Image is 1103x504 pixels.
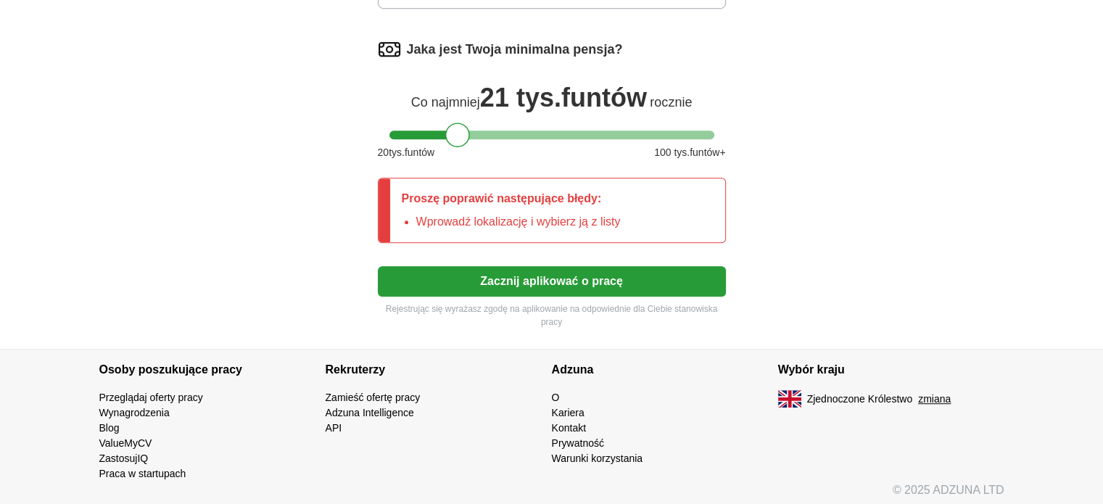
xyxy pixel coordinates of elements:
a: API [326,422,342,434]
font: 100 tys. [654,146,690,158]
font: Wybór kraju [778,363,845,376]
a: Kariera [552,407,584,418]
font: Proszę poprawić następujące błędy: [402,192,602,205]
font: + [719,146,725,158]
font: funtów [690,146,719,158]
font: funtów [405,146,434,158]
font: Wprowadź lokalizację i wybierz ją z listy [416,215,621,228]
font: Zacznij aplikować o pracę [480,275,623,287]
button: zmiana [918,392,951,407]
font: rocznie [650,95,692,110]
a: Praca w startupach [99,468,186,479]
a: ZastosujIQ [99,453,149,464]
a: Adzuna Intelligence [326,407,414,418]
font: zmiana [918,393,951,405]
img: salary.png [378,38,401,61]
font: tys. [389,146,405,158]
font: Jaka jest Twoja minimalna pensja? [407,42,623,57]
font: 20 [378,146,389,158]
a: O [552,392,560,403]
a: Wynagrodzenia [99,407,170,418]
font: Zjednoczone Królestwo [807,393,913,405]
a: Prywatność [552,437,604,449]
font: funtów [561,83,647,112]
font: 21 tys. [480,83,561,112]
font: Co najmniej [411,95,480,110]
font: Rejestrując się wyrażasz zgodę na aplikowanie na odpowiednie dla Ciebie stanowiska pracy [386,304,718,327]
a: Warunki korzystania [552,453,643,464]
a: Kontakt [552,422,586,434]
a: Blog [99,422,120,434]
img: Flaga Wielkiej Brytanii [778,390,801,408]
button: Zacznij aplikować o pracę [378,266,726,297]
a: Przeglądaj oferty pracy [99,392,203,403]
font: © 2025 ADZUNA LTD [893,484,1004,496]
a: Zamieść ofertę pracy [326,392,421,403]
a: ValueMyCV [99,437,152,449]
